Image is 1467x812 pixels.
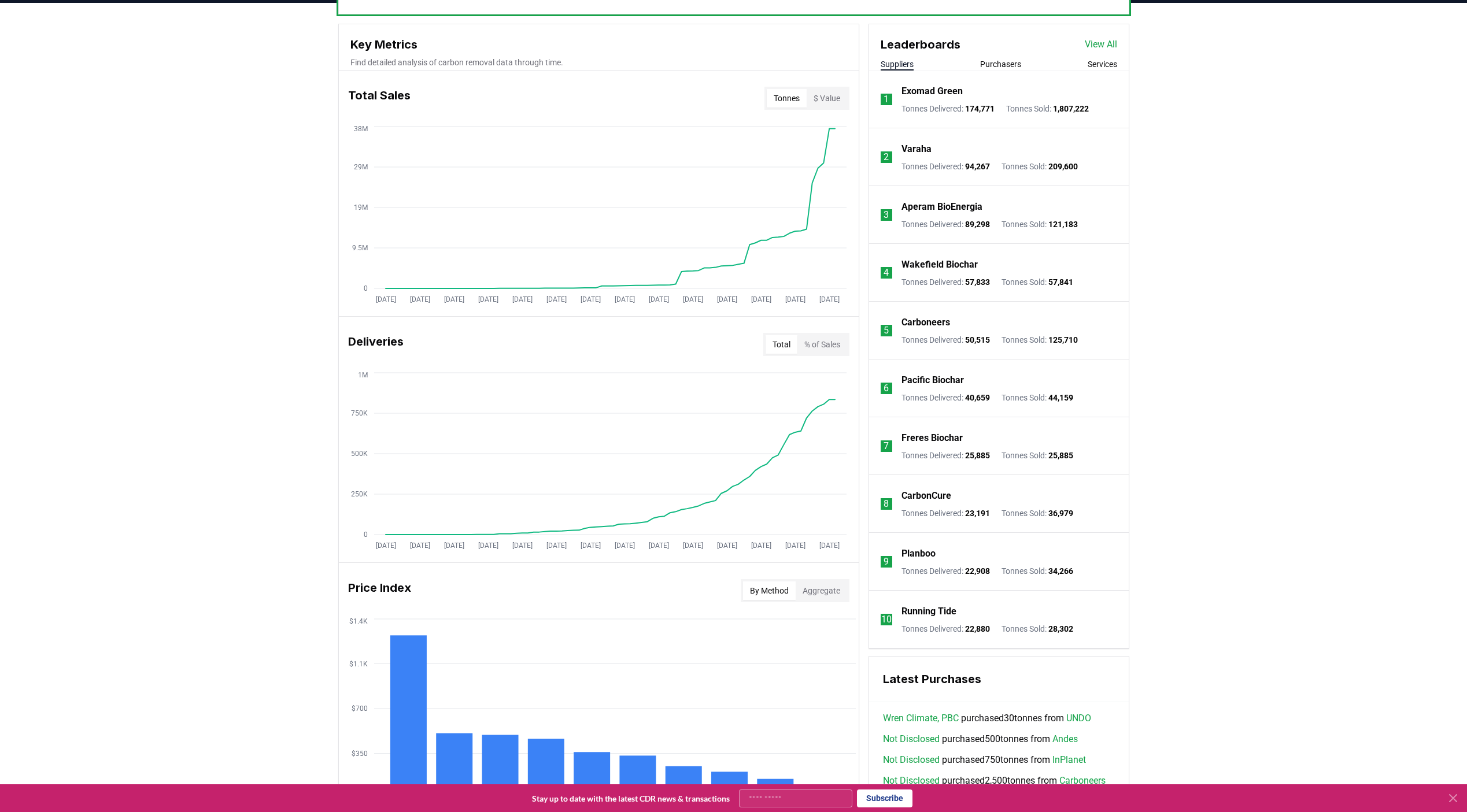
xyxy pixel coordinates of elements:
[785,542,805,550] tspan: [DATE]
[375,295,396,303] tspan: [DATE]
[965,277,990,287] span: 57,833
[901,605,956,618] a: Running Tide
[1085,38,1117,51] a: View All
[901,142,932,156] a: Varaha
[883,753,940,767] a: Not Disclosed
[901,103,995,114] p: Tonnes Delivered :
[546,542,566,550] tspan: [DATE]
[901,200,982,214] a: Aperam BioEnergia
[901,373,964,387] a: Pacific Biochar
[364,284,368,292] tspan: 0
[743,581,796,600] button: By Method
[1048,220,1078,229] span: 121,183
[796,581,847,600] button: Aggregate
[965,624,990,633] span: 22,880
[1066,711,1091,725] a: UNDO
[901,276,990,288] p: Tonnes Delivered :
[350,36,847,53] h3: Key Metrics
[1059,774,1106,788] a: Carboneers
[965,220,990,229] span: 89,298
[901,161,990,172] p: Tonnes Delivered :
[1052,732,1078,746] a: Andes
[965,451,990,460] span: 25,885
[478,542,498,550] tspan: [DATE]
[901,489,951,503] a: CarbonCure
[1002,276,1073,288] p: Tonnes Sold :
[348,87,411,110] h3: Total Sales
[1006,103,1089,114] p: Tonnes Sold :
[965,509,990,518] span: 23,191
[350,57,847,68] p: Find detailed analysis of carbon removal data through time.
[751,542,771,550] tspan: [DATE]
[1053,104,1089,113] span: 1,807,222
[883,711,959,725] a: Wren Climate, PBC
[884,266,889,280] p: 4
[751,295,771,303] tspan: [DATE]
[682,542,703,550] tspan: [DATE]
[375,542,396,550] tspan: [DATE]
[1048,624,1073,633] span: 28,302
[512,295,532,303] tspan: [DATE]
[351,490,368,498] tspan: 250K
[884,150,889,164] p: 2
[648,295,668,303] tspan: [DATE]
[349,660,368,668] tspan: $1.1K
[881,613,892,626] p: 10
[883,774,940,788] a: Not Disclosed
[409,542,430,550] tspan: [DATE]
[354,203,368,212] tspan: 19M
[351,409,368,417] tspan: 750K
[785,295,805,303] tspan: [DATE]
[901,84,963,98] p: Exomad Green
[901,334,990,346] p: Tonnes Delivered :
[348,579,411,602] h3: Price Index
[901,258,978,272] p: Wakefield Biochar
[883,670,1115,688] h3: Latest Purchases
[901,565,990,577] p: Tonnes Delivered :
[901,431,963,445] a: Freres Biochar
[352,244,368,252] tspan: 9.5M
[884,381,889,395] p: 6
[409,295,430,303] tspan: [DATE]
[884,92,889,106] p: 1
[348,333,404,356] h3: Deliveries
[682,295,703,303] tspan: [DATE]
[767,89,807,107] button: Tonnes
[883,732,940,746] a: Not Disclosed
[1048,335,1078,344] span: 125,710
[884,208,889,222] p: 3
[965,393,990,402] span: 40,659
[614,295,634,303] tspan: [DATE]
[1048,162,1078,171] span: 209,600
[1048,451,1073,460] span: 25,885
[884,324,889,338] p: 5
[1048,277,1073,287] span: 57,841
[901,316,950,329] p: Carboneers
[1002,161,1078,172] p: Tonnes Sold :
[580,542,600,550] tspan: [DATE]
[478,295,498,303] tspan: [DATE]
[881,58,914,70] button: Suppliers
[881,36,960,53] h3: Leaderboards
[901,218,990,230] p: Tonnes Delivered :
[354,163,368,171] tspan: 29M
[901,392,990,403] p: Tonnes Delivered :
[354,125,368,133] tspan: 38M
[648,542,668,550] tspan: [DATE]
[351,450,368,458] tspan: 500K
[444,295,464,303] tspan: [DATE]
[883,711,1091,725] span: purchased 30 tonnes from
[352,705,368,713] tspan: $700
[352,750,368,758] tspan: $350
[1002,565,1073,577] p: Tonnes Sold :
[884,439,889,453] p: 7
[901,547,936,561] p: Planboo
[1048,393,1073,402] span: 44,159
[1048,566,1073,576] span: 34,266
